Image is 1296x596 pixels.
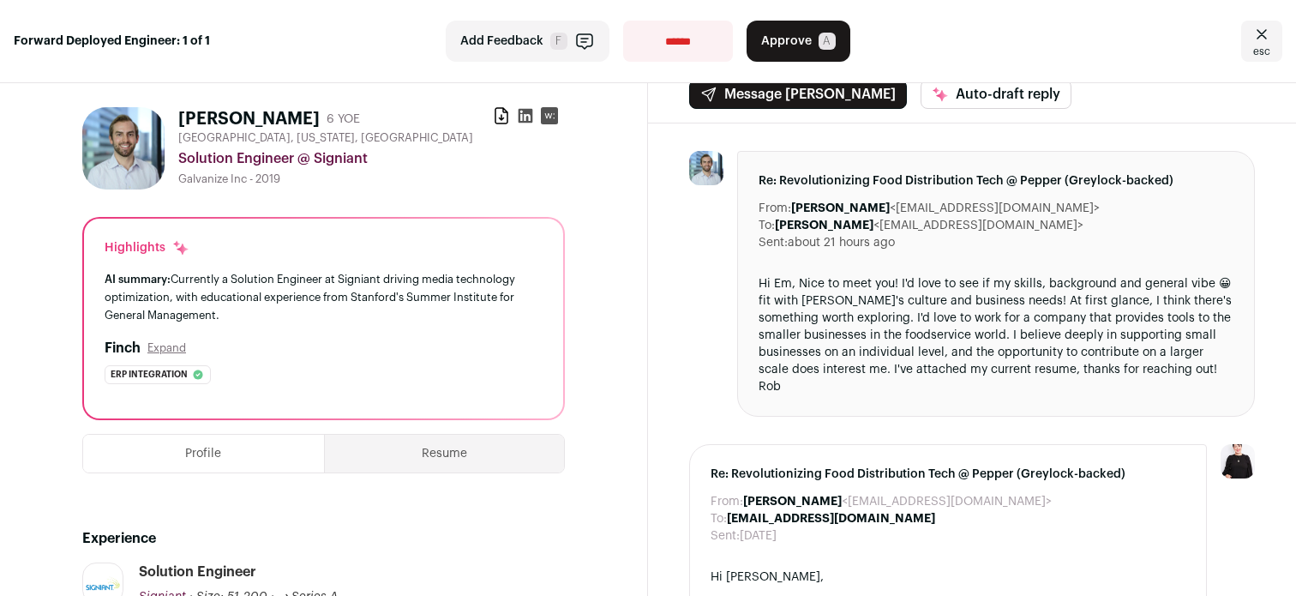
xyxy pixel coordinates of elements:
[1221,444,1255,479] img: 9240684-medium_jpg
[711,527,740,545] dt: Sent:
[791,202,890,214] b: [PERSON_NAME]
[105,239,189,256] div: Highlights
[105,338,141,358] h2: Finch
[1241,21,1282,62] a: Close
[178,148,565,169] div: Solution Engineer @ Signiant
[446,21,609,62] button: Add Feedback F
[178,131,473,145] span: [GEOGRAPHIC_DATA], [US_STATE], [GEOGRAPHIC_DATA]
[689,80,907,109] button: Message [PERSON_NAME]
[711,510,727,527] dt: To:
[759,275,1233,395] div: Hi Em, Nice to meet you! I'd love to see if my skills, background and general vibe 😀 fit with [PE...
[325,435,565,473] button: Resume
[711,466,1185,483] span: Re: Revolutionizing Food Distribution Tech @ Pepper (Greylock-backed)
[689,151,723,185] img: a3ff7812d8382ec2c460f6a5cdb27e78664acb8e23ac50218b61a598c70e86f4.jpg
[1253,45,1270,58] span: esc
[775,217,1083,234] dd: <[EMAIL_ADDRESS][DOMAIN_NAME]>
[819,33,836,50] span: A
[111,366,188,383] span: Erp integration
[14,33,210,50] strong: Forward Deployed Engineer: 1 of 1
[550,33,567,50] span: F
[327,111,360,128] div: 6 YOE
[788,234,895,251] dd: about 21 hours ago
[743,496,842,508] b: [PERSON_NAME]
[83,435,324,473] button: Profile
[105,270,543,324] div: Currently a Solution Engineer at Signiant driving media technology optimization, with educational...
[759,217,775,234] dt: To:
[791,200,1100,217] dd: <[EMAIL_ADDRESS][DOMAIN_NAME]>
[727,513,935,525] b: [EMAIL_ADDRESS][DOMAIN_NAME]
[711,493,743,510] dt: From:
[761,33,812,50] span: Approve
[775,220,873,232] b: [PERSON_NAME]
[740,527,777,545] dd: [DATE]
[147,341,186,355] button: Expand
[759,172,1233,190] span: Re: Revolutionizing Food Distribution Tech @ Pepper (Greylock-backed)
[743,493,1052,510] dd: <[EMAIL_ADDRESS][DOMAIN_NAME]>
[139,563,256,581] div: Solution Engineer
[747,21,850,62] button: Approve A
[105,274,171,285] span: AI summary:
[178,172,565,186] div: Galvanize Inc - 2019
[921,80,1071,109] button: Auto-draft reply
[83,575,123,591] img: 1c19ad0de1f8588f183de87a0c8db69ae8c7cdaba90329b21faabccd29e73e99.jpg
[759,200,791,217] dt: From:
[460,33,543,50] span: Add Feedback
[711,569,1185,586] div: Hi [PERSON_NAME],
[759,234,788,251] dt: Sent:
[82,528,565,549] h2: Experience
[178,107,320,131] h1: [PERSON_NAME]
[82,107,165,190] img: a3ff7812d8382ec2c460f6a5cdb27e78664acb8e23ac50218b61a598c70e86f4.jpg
